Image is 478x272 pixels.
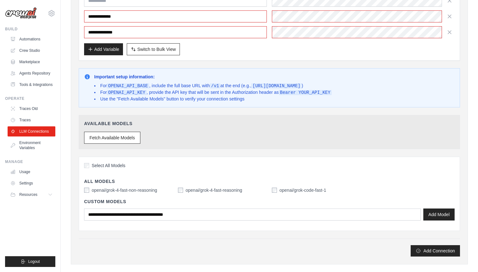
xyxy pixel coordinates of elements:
button: Switch to Bulk View [127,43,180,55]
a: Settings [8,178,55,188]
span: Resources [19,192,37,197]
button: Logout [5,256,55,267]
div: Build [5,27,55,32]
strong: Important setup information: [94,74,155,79]
button: Add Connection [411,245,460,257]
a: LLM Connections [8,126,55,136]
input: openai/grok-code-fast-1 [272,188,277,193]
span: Switch to Bulk View [137,46,176,52]
label: openai/grok-4-fast-reasoning [186,187,242,193]
a: Automations [8,34,55,44]
li: For , include the full base URL with at the end (e.g., ) [94,82,332,89]
label: openai/grok-4-fast-non-reasoning [92,187,157,193]
li: Use the "Fetch Available Models" button to verify your connection settings [94,96,332,102]
div: Operate [5,96,55,101]
input: Select All Models [84,163,89,168]
span: Select All Models [92,162,126,169]
code: OPENAI_API_BASE [107,83,149,88]
code: /v1 [210,83,220,88]
button: Resources [8,190,55,200]
input: openai/grok-4-fast-non-reasoning [84,188,89,193]
code: [URL][DOMAIN_NAME] [251,83,302,88]
a: Tools & Integrations [8,80,55,90]
h4: Custom Models [84,198,455,205]
button: Fetch Available Models [84,132,140,144]
a: Usage [8,167,55,177]
a: Marketplace [8,57,55,67]
input: openai/grok-4-fast-reasoning [178,188,183,193]
a: Traces [8,115,55,125]
code: OPENAI_API_KEY [107,90,147,95]
label: openai/grok-code-fast-1 [279,187,326,193]
a: Crew Studio [8,45,55,56]
h4: All Models [84,178,455,184]
img: Logo [5,7,37,19]
div: Manage [5,159,55,164]
a: Environment Variables [8,138,55,153]
a: Agents Repository [8,68,55,78]
button: Add Variable [84,43,123,55]
li: For , provide the API key that will be sent in the Authorization header as [94,89,332,96]
button: Add Model [423,209,455,221]
span: Logout [28,259,40,264]
h4: Available Models [84,120,455,127]
a: Traces Old [8,104,55,114]
code: Bearer YOUR_API_KEY [279,90,332,95]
